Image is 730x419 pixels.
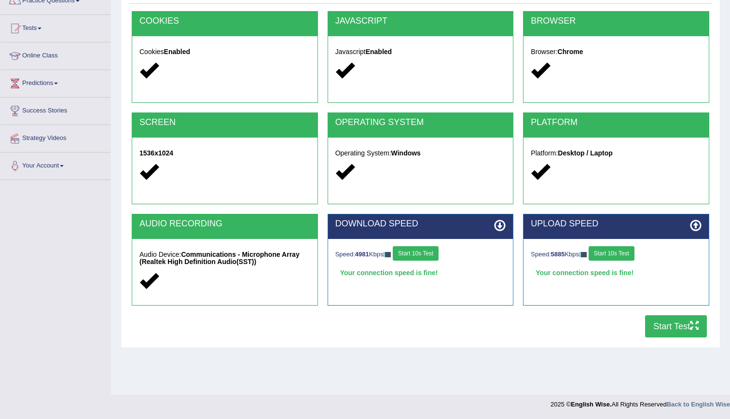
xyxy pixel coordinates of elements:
h2: PLATFORM [531,118,702,127]
a: Online Class [0,42,110,67]
a: Success Stories [0,98,110,122]
img: ajax-loader-fb-connection.gif [383,252,391,257]
strong: 1536x1024 [139,149,173,157]
strong: 5885 [551,251,565,258]
h2: DOWNLOAD SPEED [335,219,506,229]
div: Speed: Kbps [335,246,506,263]
a: Predictions [0,70,110,94]
div: 2025 © All Rights Reserved [551,395,730,409]
h5: Javascript [335,48,506,56]
button: Start Test [645,315,707,337]
h2: BROWSER [531,16,702,26]
h5: Audio Device: [139,251,310,266]
a: Strategy Videos [0,125,110,149]
button: Start 10s Test [393,246,439,261]
div: Your connection speed is fine! [531,265,702,280]
h2: UPLOAD SPEED [531,219,702,229]
h5: Platform: [531,150,702,157]
strong: English Wise. [571,401,611,408]
button: Start 10s Test [589,246,634,261]
strong: Windows [391,149,421,157]
strong: Enabled [366,48,392,56]
strong: Chrome [558,48,583,56]
h2: AUDIO RECORDING [139,219,310,229]
h5: Cookies [139,48,310,56]
div: Your connection speed is fine! [335,265,506,280]
strong: 4981 [355,251,369,258]
strong: Communications - Microphone Array (Realtek High Definition Audio(SST)) [139,251,300,265]
h2: COOKIES [139,16,310,26]
img: ajax-loader-fb-connection.gif [579,252,587,257]
h2: OPERATING SYSTEM [335,118,506,127]
div: Speed: Kbps [531,246,702,263]
strong: Desktop / Laptop [558,149,613,157]
strong: Enabled [164,48,190,56]
h2: SCREEN [139,118,310,127]
h5: Browser: [531,48,702,56]
a: Tests [0,15,110,39]
a: Back to English Wise [667,401,730,408]
h2: JAVASCRIPT [335,16,506,26]
a: Your Account [0,153,110,177]
h5: Operating System: [335,150,506,157]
